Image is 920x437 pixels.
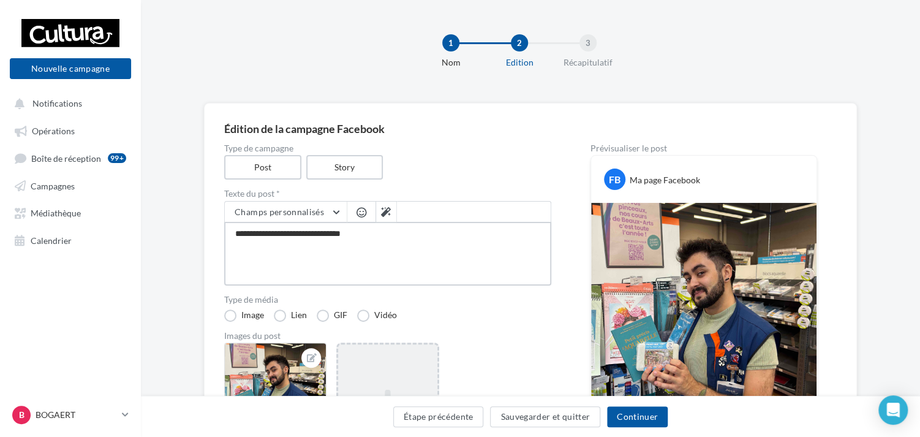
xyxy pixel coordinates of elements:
span: Calendrier [31,235,72,245]
a: Campagnes [7,174,134,196]
span: Champs personnalisés [235,207,324,217]
label: Type de média [224,295,551,304]
button: Nouvelle campagne [10,58,131,79]
label: Texte du post * [224,189,551,198]
div: Prévisualiser le post [590,144,817,153]
label: Post [224,155,301,180]
div: Edition [480,56,559,69]
div: Nom [412,56,490,69]
button: Sauvegarder et quitter [490,406,600,427]
label: Vidéo [357,310,397,322]
div: Récapitulatif [549,56,627,69]
span: Campagnes [31,180,75,191]
button: Étape précédente [393,406,484,427]
div: 99+ [108,153,126,163]
a: B BOGAERT [10,403,131,427]
label: Lien [274,310,307,322]
button: Champs personnalisés [225,202,347,222]
button: Notifications [7,92,129,114]
label: Type de campagne [224,144,551,153]
a: Boîte de réception99+ [7,146,134,169]
span: Boîte de réception [31,153,101,163]
span: Notifications [32,98,82,108]
div: Open Intercom Messenger [878,395,908,425]
div: 3 [579,34,597,51]
div: Images du post [224,332,551,340]
button: Continuer [607,406,668,427]
div: 1 [442,34,459,51]
div: FB [604,169,625,190]
label: Image [224,310,264,322]
span: B [19,409,25,421]
a: Médiathèque [7,201,134,223]
div: Ma page Facebook [630,174,700,186]
a: Opérations [7,119,134,141]
div: Édition de la campagne Facebook [224,123,837,134]
a: Calendrier [7,229,134,251]
p: BOGAERT [36,409,117,421]
span: Médiathèque [31,208,81,218]
label: GIF [317,310,347,322]
span: Opérations [32,126,75,136]
label: Story [306,155,383,180]
div: 2 [511,34,528,51]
